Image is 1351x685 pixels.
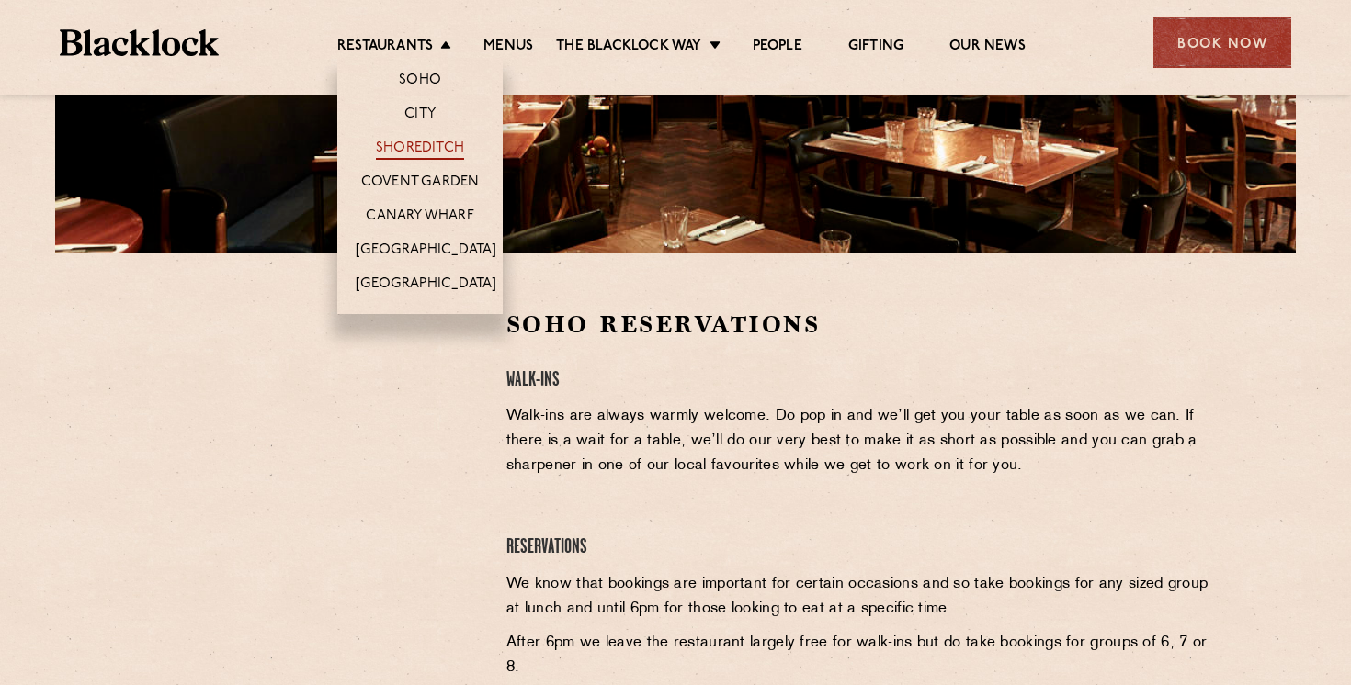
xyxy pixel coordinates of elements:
[376,140,464,160] a: Shoreditch
[506,309,1211,341] h2: Soho Reservations
[506,631,1211,680] p: After 6pm we leave the restaurant largely free for walk-ins but do take bookings for groups of 6,...
[506,535,1211,560] h4: Reservations
[404,106,436,126] a: City
[949,38,1026,58] a: Our News
[399,72,441,92] a: Soho
[506,368,1211,393] h4: Walk-Ins
[1153,17,1291,68] div: Book Now
[60,29,219,56] img: BL_Textured_Logo-footer-cropped.svg
[753,38,802,58] a: People
[366,208,473,228] a: Canary Wharf
[356,275,496,296] a: [GEOGRAPHIC_DATA]
[483,38,533,58] a: Menus
[337,38,433,58] a: Restaurants
[556,38,701,58] a: The Blacklock Way
[506,404,1211,478] p: Walk-ins are always warmly welcome. Do pop in and we’ll get you your table as soon as we can. If ...
[361,174,480,194] a: Covent Garden
[356,241,496,262] a: [GEOGRAPHIC_DATA]
[506,572,1211,622] p: We know that bookings are important for certain occasions and so take bookings for any sized grou...
[207,309,413,585] iframe: OpenTable make booking widget
[848,38,903,58] a: Gifting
